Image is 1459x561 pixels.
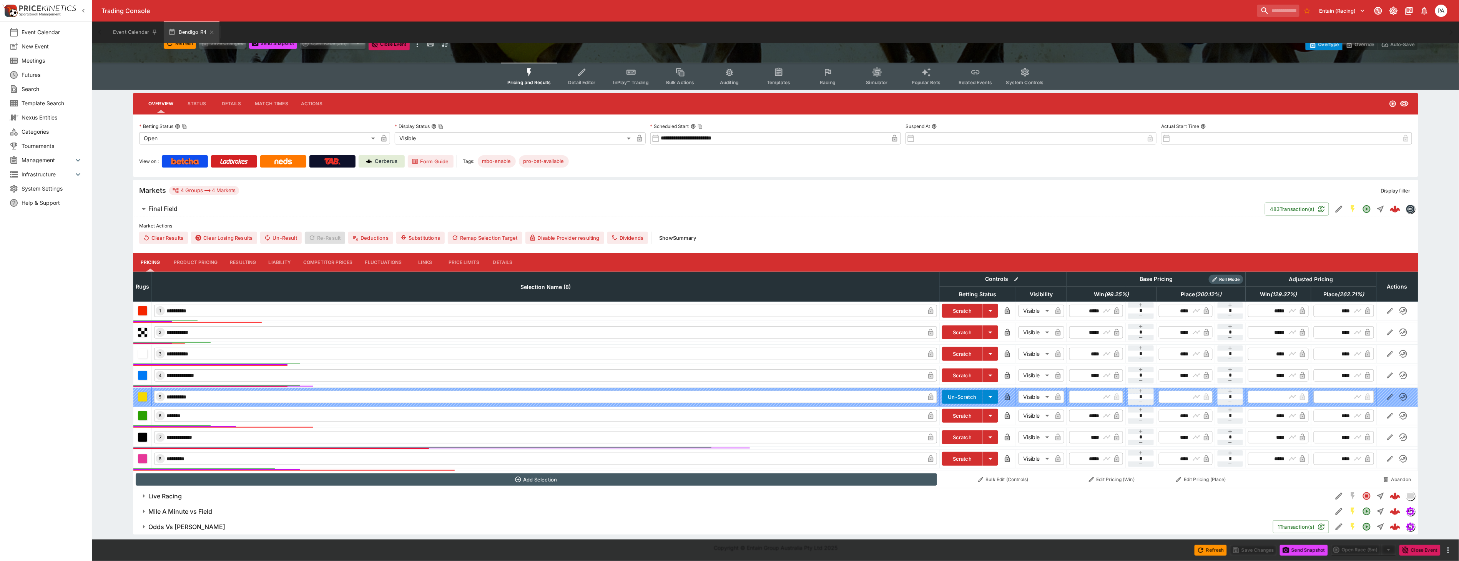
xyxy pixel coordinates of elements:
span: Templates [767,80,790,85]
button: SGM Disabled [1346,489,1360,503]
button: Edit Detail [1332,202,1346,216]
em: ( 99.25 %) [1105,290,1129,299]
div: 5d477f53-92d2-4e0d-828a-70d55e5418cc [1390,204,1401,214]
div: Trading Console [101,7,1254,15]
div: Event type filters [501,63,1050,90]
button: Send Snapshot [249,38,297,49]
button: No Bookmarks [1301,5,1313,17]
em: ( 200.12 %) [1195,290,1221,299]
button: Open [1360,505,1374,518]
button: Refresh [1195,545,1227,556]
button: Notifications [1417,4,1431,18]
div: Visible [1019,305,1052,317]
button: Open [1360,202,1374,216]
button: Close Event [1399,545,1441,556]
svg: Open [1362,522,1371,531]
button: Event Calendar [108,22,162,43]
div: Visible [1019,391,1052,403]
span: Bulk Actions [666,80,695,85]
button: ShowSummary [655,232,701,244]
button: SGM Enabled [1346,505,1360,518]
span: Search [22,85,83,93]
button: Resulting [224,253,262,272]
p: Display Status [395,123,430,129]
span: 7 [158,435,163,440]
label: Tags: [463,155,475,168]
p: Override [1355,40,1374,48]
img: Neds [274,158,292,164]
h6: Final Field [148,205,178,213]
button: Suspend At [932,124,937,129]
div: Show/hide Price Roll mode configuration. [1209,275,1243,284]
div: Visible [1019,326,1052,339]
button: Abandon [1379,473,1416,486]
a: 58673519-cb5b-478a-90de-984e6b8bfdbd [1388,519,1403,534]
button: Un-Scratch [942,390,983,404]
label: View on : [139,155,159,168]
span: New Event [22,42,83,50]
span: Nexus Entities [22,113,83,121]
p: Scheduled Start [650,123,689,129]
span: 5 [158,394,163,400]
span: Re-Result [305,232,345,244]
div: Start From [1306,38,1418,50]
button: more [1444,546,1453,555]
span: 3 [158,351,163,357]
button: Scratch [942,304,983,318]
button: Liability [263,253,297,272]
button: Competitor Prices [297,253,359,272]
div: split button [300,38,366,49]
button: 1Transaction(s) [1273,520,1329,533]
p: Suspend At [906,123,930,129]
div: Base Pricing [1137,274,1176,284]
th: Adjusted Pricing [1246,272,1376,287]
button: Scratch [942,347,983,361]
th: Actions [1376,272,1418,301]
span: Meetings [22,56,83,65]
button: Display filter [1376,184,1415,197]
button: Add Selection [136,473,937,486]
button: Deductions [348,232,393,244]
div: Visible [1019,431,1052,443]
button: Toggle light/dark mode [1387,4,1401,18]
img: Ladbrokes [220,158,248,164]
button: Remap Selection Target [448,232,522,244]
p: Cerberus [375,158,398,165]
button: Actual Start Time [1201,124,1206,129]
span: Management [22,156,73,164]
button: Overtype [1306,38,1343,50]
img: Betcha [171,158,199,164]
span: Roll Mode [1216,276,1243,283]
img: logo-cerberus--red.svg [1390,491,1401,501]
div: simulator [1406,507,1415,516]
div: 58673519-cb5b-478a-90de-984e6b8bfdbd [1390,521,1401,532]
svg: Open [1362,204,1371,214]
div: Visible [1019,348,1052,360]
button: Refresh [164,38,196,49]
button: Close Event [369,38,410,50]
h5: Markets [139,186,166,195]
button: Final Field [133,201,1265,217]
input: search [1257,5,1299,17]
button: Straight [1374,489,1388,503]
img: logo-cerberus--red.svg [1390,506,1401,517]
svg: Visible [1400,99,1409,108]
em: ( 262.71 %) [1338,290,1364,299]
button: Details [485,253,520,272]
button: Edit Detail [1332,520,1346,534]
button: Fluctuations [359,253,408,272]
button: Straight [1374,520,1388,534]
a: Form Guide [408,155,454,168]
div: simulator [1406,522,1415,531]
span: System Settings [22,184,83,193]
button: Closed [1360,489,1374,503]
button: Scratch [942,430,983,444]
span: InPlay™ Trading [613,80,649,85]
img: logo-cerberus--red.svg [1390,521,1401,532]
img: Cerberus [366,158,372,164]
img: PriceKinetics [19,5,76,11]
button: Open [1360,520,1374,534]
button: Clear Results [139,232,188,244]
h6: Mile A Minute vs Field [148,508,212,516]
button: Scratch [942,368,983,382]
